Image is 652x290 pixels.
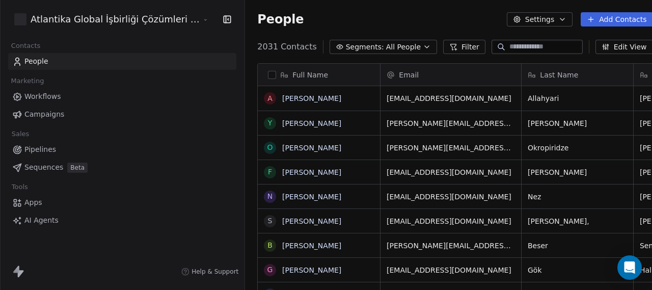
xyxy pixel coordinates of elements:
span: [EMAIL_ADDRESS][DOMAIN_NAME] [387,192,515,202]
span: [EMAIL_ADDRESS][DOMAIN_NAME] [387,93,515,103]
span: Marketing [7,73,48,89]
a: [PERSON_NAME] [282,266,341,274]
span: People [257,12,304,27]
a: People [8,53,236,70]
span: Last Name [540,70,578,80]
span: Atlantika Global İşbirliği Çözümleri [PERSON_NAME]. Sanayi ve Tic. A.Ş [31,13,200,26]
span: Gök [528,265,627,275]
div: Open Intercom Messenger [617,255,642,280]
span: [PERSON_NAME] [528,118,627,128]
span: Email [399,70,419,80]
span: [PERSON_NAME][EMAIL_ADDRESS][DOMAIN_NAME] [387,143,515,153]
a: Campaigns [8,106,236,123]
span: Allahyari [528,93,627,103]
span: All People [386,42,421,52]
a: [PERSON_NAME] [282,217,341,225]
span: Okropiridze [528,143,627,153]
a: Apps [8,194,236,211]
div: S [268,216,273,226]
div: Y [268,118,273,128]
div: N [267,191,273,202]
span: [PERSON_NAME][EMAIL_ADDRESS][DOMAIN_NAME] [387,241,515,251]
div: Email [381,64,521,86]
span: [PERSON_NAME] [528,167,627,177]
button: Settings [507,12,573,27]
span: AI Agents [24,215,59,226]
a: AI Agents [8,212,236,229]
div: B [268,240,273,251]
a: SequencesBeta [8,159,236,176]
span: Tools [7,179,32,195]
a: [PERSON_NAME] [282,94,341,102]
button: Atlantika Global İşbirliği Çözümleri [PERSON_NAME]. Sanayi ve Tic. A.Ş [12,11,195,28]
span: Campaigns [24,109,64,120]
span: Sales [7,126,34,142]
span: Contacts [7,38,45,54]
a: [PERSON_NAME] [282,193,341,201]
div: F [268,167,272,177]
div: Full Name [258,64,380,86]
div: Last Name [522,64,633,86]
div: G [267,265,273,275]
span: Workflows [24,91,61,102]
span: 2031 Contacts [257,41,316,53]
a: [PERSON_NAME] [282,242,341,250]
div: A [268,93,273,104]
span: People [24,56,48,67]
span: [EMAIL_ADDRESS][DOMAIN_NAME] [387,265,515,275]
a: Workflows [8,88,236,105]
span: Sequences [24,162,63,173]
div: O [267,142,273,153]
a: Help & Support [181,268,238,276]
span: Full Name [292,70,328,80]
span: Apps [24,197,42,208]
a: [PERSON_NAME] [282,168,341,176]
span: [EMAIL_ADDRESS][DOMAIN_NAME] [387,216,515,226]
a: [PERSON_NAME] [282,144,341,152]
span: [PERSON_NAME][EMAIL_ADDRESS][DOMAIN_NAME] [387,118,515,128]
a: [PERSON_NAME] [282,119,341,127]
a: Pipelines [8,141,236,158]
span: [EMAIL_ADDRESS][DOMAIN_NAME] [387,167,515,177]
span: Nez [528,192,627,202]
span: Pipelines [24,144,56,155]
span: Beser [528,241,627,251]
span: Beta [67,163,88,173]
span: [PERSON_NAME], [528,216,627,226]
span: Segments: [346,42,384,52]
span: Help & Support [192,268,238,276]
button: Filter [443,40,485,54]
